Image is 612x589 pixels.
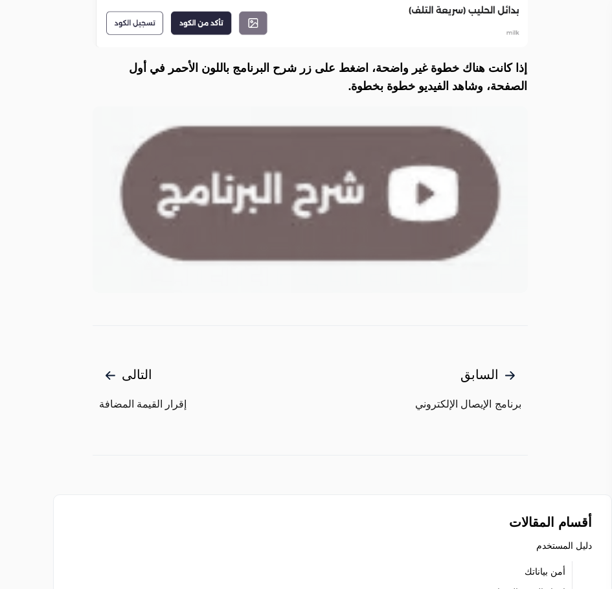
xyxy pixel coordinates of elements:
[99,365,187,412] a: التالى إقرار القيمة المضافة
[509,515,592,529] strong: أقسام المقالات
[99,365,187,386] span: التالى
[536,537,592,555] a: دليل المستخدم
[93,59,528,95] h5: إذا كانت هناك خطوة غير واضحة، اضغط على زر شرح البرنامج باللون الأحمر في أول الصفحة، وشاهد الفيديو...
[415,365,521,386] span: السابق
[99,397,187,412] span: إقرار القيمة المضافة
[415,397,521,412] span: برنامج الإيصال الإلكتروني
[93,325,528,456] nav: مقالات
[525,562,565,581] a: أمن بياناتك
[415,365,521,412] a: السابق برنامج الإيصال الإلكتروني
